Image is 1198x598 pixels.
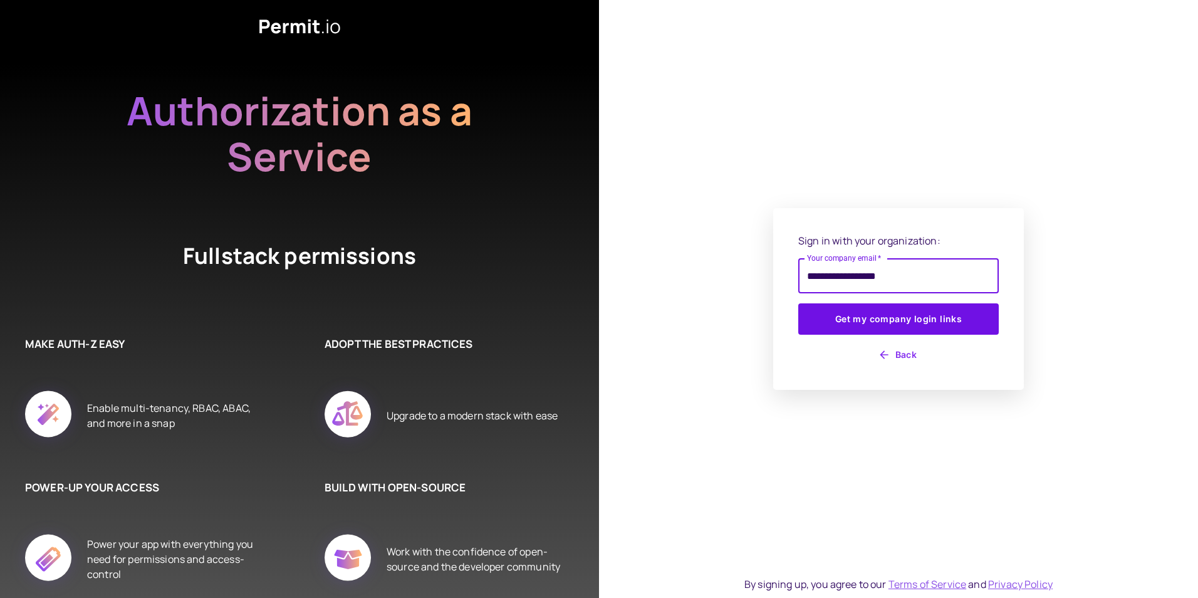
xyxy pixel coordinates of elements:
[888,577,966,591] a: Terms of Service
[387,377,558,454] div: Upgrade to a modern stack with ease
[87,520,262,598] div: Power your app with everything you need for permissions and access-control
[798,303,999,335] button: Get my company login links
[744,577,1053,592] div: By signing up, you agree to our and
[387,520,561,598] div: Work with the confidence of open-source and the developer community
[87,377,262,454] div: Enable multi-tenancy, RBAC, ABAC, and more in a snap
[988,577,1053,591] a: Privacy Policy
[798,345,999,365] button: Back
[25,480,262,496] h6: POWER-UP YOUR ACCESS
[807,253,882,263] label: Your company email
[325,480,561,496] h6: BUILD WITH OPEN-SOURCE
[798,233,999,248] p: Sign in with your organization:
[137,241,462,286] h4: Fullstack permissions
[325,336,561,352] h6: ADOPT THE BEST PRACTICES
[86,88,513,179] h2: Authorization as a Service
[25,336,262,352] h6: MAKE AUTH-Z EASY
